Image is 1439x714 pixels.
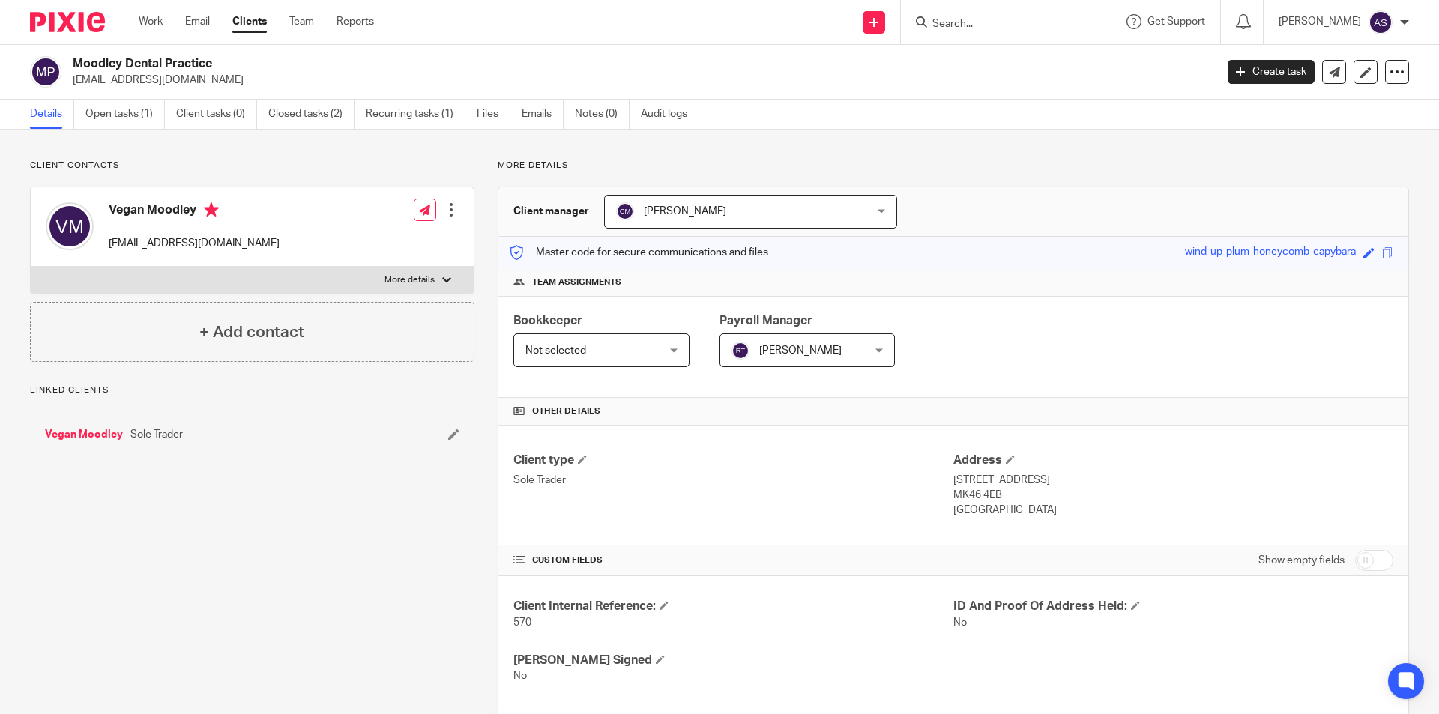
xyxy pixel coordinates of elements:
img: svg%3E [30,56,61,88]
a: Vegan Moodley [45,427,123,442]
h4: [PERSON_NAME] Signed [513,653,953,668]
p: [EMAIL_ADDRESS][DOMAIN_NAME] [109,236,280,251]
p: [STREET_ADDRESS] [953,473,1393,488]
span: Get Support [1147,16,1205,27]
span: Sole Trader [130,427,183,442]
img: Pixie [30,12,105,32]
p: MK46 4EB [953,488,1393,503]
img: svg%3E [616,202,634,220]
span: Not selected [525,345,586,356]
img: svg%3E [1369,10,1393,34]
h4: CUSTOM FIELDS [513,554,953,566]
a: Files [477,100,510,129]
h4: Address [953,453,1393,468]
h4: Client Internal Reference: [513,599,953,614]
a: Notes (0) [575,100,630,129]
h4: + Add contact [199,321,304,344]
p: Linked clients [30,384,474,396]
p: [GEOGRAPHIC_DATA] [953,503,1393,518]
input: Search [931,18,1066,31]
a: Client tasks (0) [176,100,257,129]
a: Open tasks (1) [85,100,165,129]
p: Client contacts [30,160,474,172]
a: Create task [1228,60,1315,84]
p: Sole Trader [513,473,953,488]
span: No [953,617,967,628]
span: No [513,671,527,681]
a: Emails [522,100,564,129]
a: Clients [232,14,267,29]
i: Primary [204,202,219,217]
span: 570 [513,617,531,628]
h4: Client type [513,453,953,468]
h2: Moodley Dental Practice [73,56,979,72]
h4: Vegan Moodley [109,202,280,221]
span: [PERSON_NAME] [644,206,726,217]
a: Team [289,14,314,29]
label: Show empty fields [1258,553,1345,568]
a: Recurring tasks (1) [366,100,465,129]
span: Team assignments [532,276,621,288]
h3: Client manager [513,204,589,219]
p: [PERSON_NAME] [1279,14,1361,29]
span: [PERSON_NAME] [759,345,842,356]
div: wind-up-plum-honeycomb-capybara [1185,244,1356,261]
a: Audit logs [641,100,699,129]
p: More details [384,274,435,286]
h4: ID And Proof Of Address Held: [953,599,1393,614]
p: [EMAIL_ADDRESS][DOMAIN_NAME] [73,73,1205,88]
p: Master code for secure communications and files [510,245,768,260]
span: Payroll Manager [719,315,812,327]
a: Closed tasks (2) [268,100,355,129]
span: Other details [532,405,600,417]
a: Email [185,14,210,29]
a: Work [139,14,163,29]
img: svg%3E [46,202,94,250]
p: More details [498,160,1409,172]
a: Reports [337,14,374,29]
img: svg%3E [731,342,749,360]
a: Details [30,100,74,129]
span: Bookkeeper [513,315,582,327]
